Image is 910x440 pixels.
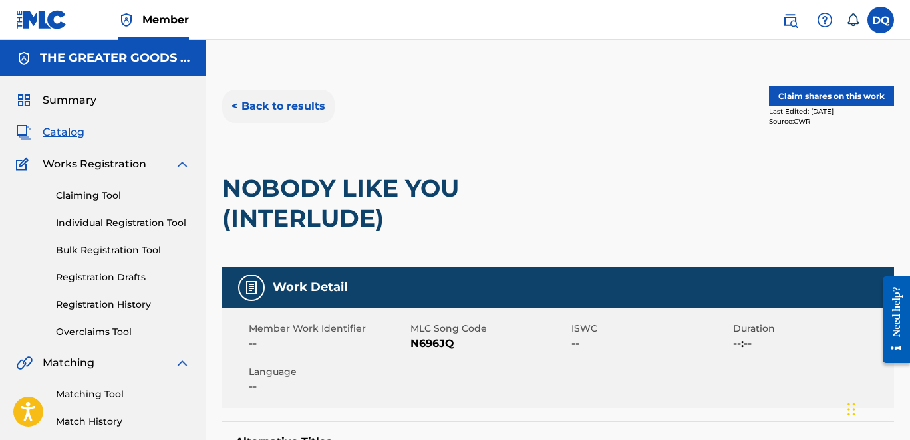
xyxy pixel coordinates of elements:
[769,116,894,126] div: Source: CWR
[273,280,347,295] h5: Work Detail
[222,90,335,123] button: < Back to results
[249,322,407,336] span: Member Work Identifier
[733,322,891,336] span: Duration
[118,12,134,28] img: Top Rightsholder
[733,336,891,352] span: --:--
[16,355,33,371] img: Matching
[142,12,189,27] span: Member
[243,280,259,296] img: Work Detail
[410,336,569,352] span: N696JQ
[777,7,804,33] a: Public Search
[16,10,67,29] img: MLC Logo
[56,298,190,312] a: Registration History
[174,355,190,371] img: expand
[16,156,33,172] img: Works Registration
[769,86,894,106] button: Claim shares on this work
[846,13,859,27] div: Notifications
[867,7,894,33] div: User Menu
[16,92,96,108] a: SummarySummary
[16,124,84,140] a: CatalogCatalog
[847,389,855,429] div: Drag
[56,415,190,429] a: Match History
[571,336,730,352] span: --
[56,216,190,230] a: Individual Registration Tool
[56,243,190,257] a: Bulk Registration Tool
[56,189,190,203] a: Claiming Tool
[222,173,625,233] h2: NOBODY LIKE YOU (INTERLUDE)
[410,322,569,336] span: MLC Song Code
[817,12,833,28] img: help
[843,376,910,440] iframe: Chat Widget
[40,51,190,66] h5: THE GREATER GOODS CO
[43,355,94,371] span: Matching
[16,51,32,66] img: Accounts
[812,7,838,33] div: Help
[56,325,190,339] a: Overclaims Tool
[56,271,190,284] a: Registration Drafts
[249,365,407,379] span: Language
[249,379,407,395] span: --
[782,12,798,28] img: search
[249,336,407,352] span: --
[16,124,32,140] img: Catalog
[56,387,190,401] a: Matching Tool
[571,322,730,336] span: ISWC
[43,156,146,172] span: Works Registration
[43,124,84,140] span: Catalog
[174,156,190,172] img: expand
[43,92,96,108] span: Summary
[16,92,32,108] img: Summary
[873,266,910,373] iframe: Resource Center
[769,106,894,116] div: Last Edited: [DATE]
